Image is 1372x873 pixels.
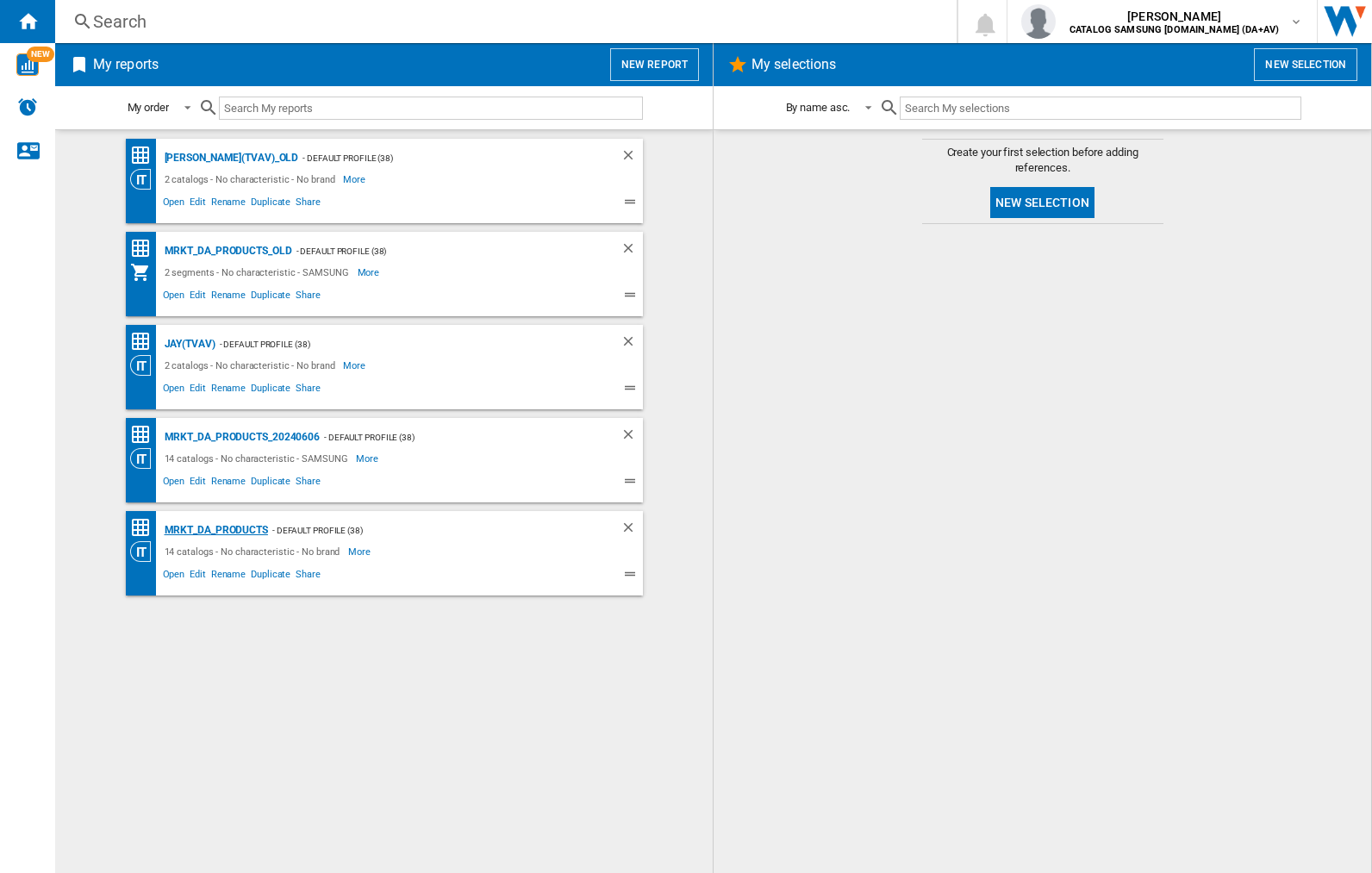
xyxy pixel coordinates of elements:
[130,169,160,190] div: Category View
[160,355,344,376] div: 2 catalogs - No characteristic - No brand
[348,541,373,562] span: More
[356,448,381,469] span: More
[160,448,357,469] div: 14 catalogs - No characteristic - SAMSUNG
[990,187,1094,218] button: New selection
[268,520,586,541] div: - Default profile (38)
[293,380,323,401] span: Share
[358,262,383,283] span: More
[160,427,321,448] div: MRKT_DA_PRODUCTS_20240606
[1021,4,1056,39] img: profile.jpg
[748,48,839,81] h2: My selections
[130,424,160,446] div: Price Matrix
[293,473,323,494] span: Share
[209,380,248,401] span: Rename
[219,97,643,120] input: Search My reports
[160,473,188,494] span: Open
[786,101,851,114] div: By name asc.
[130,262,160,283] div: My Assortment
[922,145,1163,176] span: Create your first selection before adding references.
[298,147,585,169] div: - Default profile (38)
[128,101,169,114] div: My order
[248,566,293,587] span: Duplicate
[130,145,160,166] div: Price Matrix
[130,448,160,469] div: Category View
[293,194,323,215] span: Share
[187,380,209,401] span: Edit
[187,194,209,215] span: Edit
[160,541,349,562] div: 14 catalogs - No characteristic - No brand
[27,47,54,62] span: NEW
[209,473,248,494] span: Rename
[160,287,188,308] span: Open
[292,240,586,262] div: - Default profile (38)
[621,427,643,448] div: Delete
[90,48,162,81] h2: My reports
[621,240,643,262] div: Delete
[17,97,38,117] img: alerts-logo.svg
[187,566,209,587] span: Edit
[130,517,160,539] div: Price Matrix
[130,331,160,352] div: Price Matrix
[160,147,299,169] div: [PERSON_NAME](TVAV)_old
[343,355,368,376] span: More
[248,287,293,308] span: Duplicate
[130,355,160,376] div: Category View
[248,380,293,401] span: Duplicate
[900,97,1300,120] input: Search My selections
[610,48,699,81] button: New report
[160,194,188,215] span: Open
[215,334,586,355] div: - Default profile (38)
[187,473,209,494] span: Edit
[187,287,209,308] span: Edit
[293,287,323,308] span: Share
[160,566,188,587] span: Open
[1070,8,1279,25] span: [PERSON_NAME]
[1070,24,1279,35] b: CATALOG SAMSUNG [DOMAIN_NAME] (DA+AV)
[160,334,215,355] div: JAY(TVAV)
[320,427,585,448] div: - Default profile (38)
[209,287,248,308] span: Rename
[1254,48,1357,81] button: New selection
[209,566,248,587] span: Rename
[160,169,344,190] div: 2 catalogs - No characteristic - No brand
[16,53,39,76] img: wise-card.svg
[93,9,912,34] div: Search
[621,147,643,169] div: Delete
[248,194,293,215] span: Duplicate
[160,240,292,262] div: MRKT_DA_PRODUCTS_OLD
[160,520,268,541] div: MRKT_DA_PRODUCTS
[209,194,248,215] span: Rename
[621,520,643,541] div: Delete
[130,238,160,259] div: Price Matrix
[160,380,188,401] span: Open
[343,169,368,190] span: More
[130,541,160,562] div: Category View
[160,262,358,283] div: 2 segments - No characteristic - SAMSUNG
[621,334,643,355] div: Delete
[248,473,293,494] span: Duplicate
[293,566,323,587] span: Share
